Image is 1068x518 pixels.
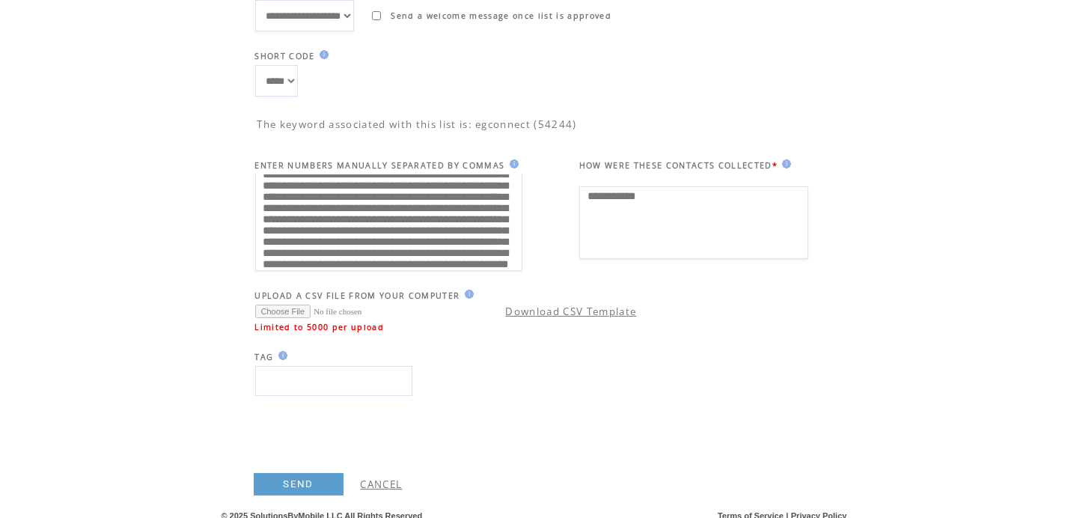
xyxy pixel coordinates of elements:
[579,160,772,171] span: HOW WERE THESE CONTACTS COLLECTED
[475,118,577,131] span: egconnect (54244)
[391,10,611,21] span: Send a welcome message once list is approved
[460,290,474,299] img: help.gif
[274,351,287,360] img: help.gif
[506,305,637,318] a: Download CSV Template
[315,50,329,59] img: help.gif
[255,322,385,332] span: Limited to 5000 per upload
[255,51,315,61] span: SHORT CODE
[257,118,473,131] span: The keyword associated with this list is:
[778,159,791,168] img: help.gif
[505,159,519,168] img: help.gif
[254,473,344,496] a: SEND
[255,352,274,362] span: TAG
[255,290,460,301] span: UPLOAD A CSV FILE FROM YOUR COMPUTER
[255,160,505,171] span: ENTER NUMBERS MANUALLY SEPARATED BY COMMAS
[361,478,403,491] a: CANCEL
